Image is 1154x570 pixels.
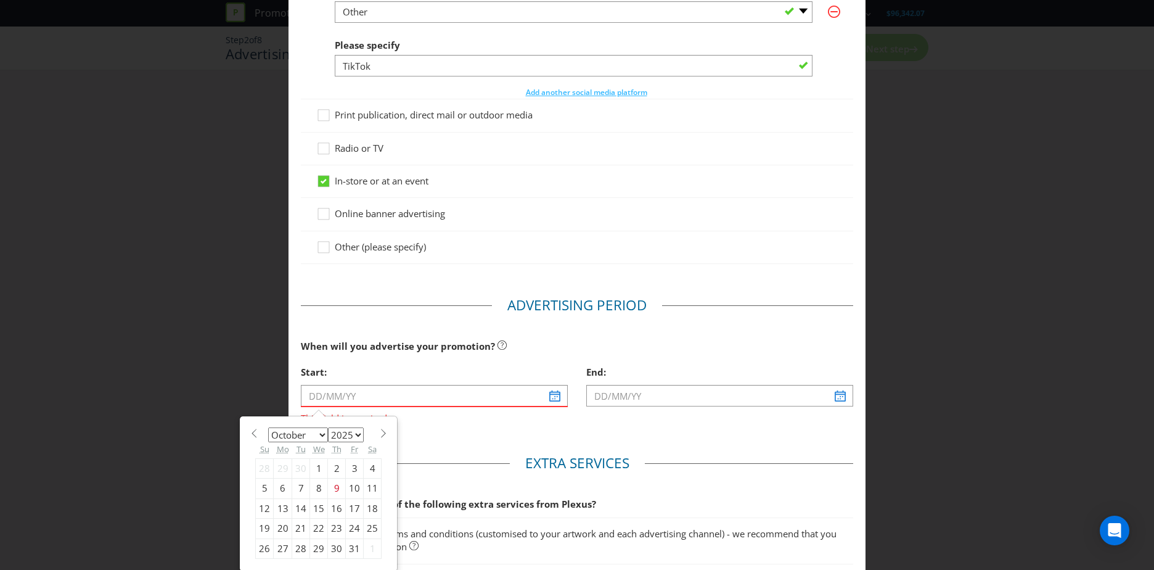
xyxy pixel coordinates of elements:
span: Online banner advertising [335,207,445,220]
span: Print publication, direct mail or outdoor media [335,109,533,121]
span: Short form terms and conditions (customised to your artwork and each advertising channel) - we re... [335,527,837,553]
div: 12 [256,498,274,518]
div: 15 [310,498,328,518]
span: Radio or TV [335,142,383,154]
div: 30 [292,458,310,478]
div: 6 [274,479,292,498]
div: 24 [346,519,364,539]
span: In-store or at an event [335,175,428,187]
abbr: Tuesday [297,444,306,455]
div: 8 [310,479,328,498]
div: 5 [256,479,274,498]
abbr: Thursday [332,444,342,455]
div: 27 [274,539,292,558]
div: 4 [364,458,382,478]
div: 19 [256,519,274,539]
div: 11 [364,479,382,498]
legend: Advertising Period [492,295,662,315]
abbr: Friday [351,444,358,455]
span: Would you like any of the following extra services from Plexus? [301,498,596,510]
span: When will you advertise your promotion? [301,340,495,352]
div: 29 [310,539,328,558]
span: This field is required [301,407,568,425]
div: 10 [346,479,364,498]
div: 25 [364,519,382,539]
abbr: Sunday [260,444,269,455]
div: 3 [346,458,364,478]
span: Please specify [335,39,400,51]
div: 2 [328,458,346,478]
div: Start: [301,360,568,385]
div: 28 [292,539,310,558]
div: 16 [328,498,346,518]
div: 20 [274,519,292,539]
span: Other (please specify) [335,241,426,253]
div: 18 [364,498,382,518]
span: Add another social media platform [526,87,647,97]
div: 7 [292,479,310,498]
legend: Extra Services [510,453,645,473]
abbr: Saturday [368,444,377,455]
div: 13 [274,498,292,518]
div: Open Intercom Messenger [1100,516,1129,545]
input: DD/MM/YY [301,385,568,407]
div: 29 [274,458,292,478]
div: 31 [346,539,364,558]
div: 21 [292,519,310,539]
div: 26 [256,539,274,558]
abbr: Monday [277,444,289,455]
div: 14 [292,498,310,518]
div: 28 [256,458,274,478]
abbr: Wednesday [313,444,325,455]
div: 9 [328,479,346,498]
input: DD/MM/YY [586,385,853,407]
div: 1 [364,539,382,558]
div: 1 [310,458,328,478]
div: 30 [328,539,346,558]
div: 22 [310,519,328,539]
div: 23 [328,519,346,539]
button: Add another social media platform [525,86,648,99]
div: End: [586,360,853,385]
div: 17 [346,498,364,518]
